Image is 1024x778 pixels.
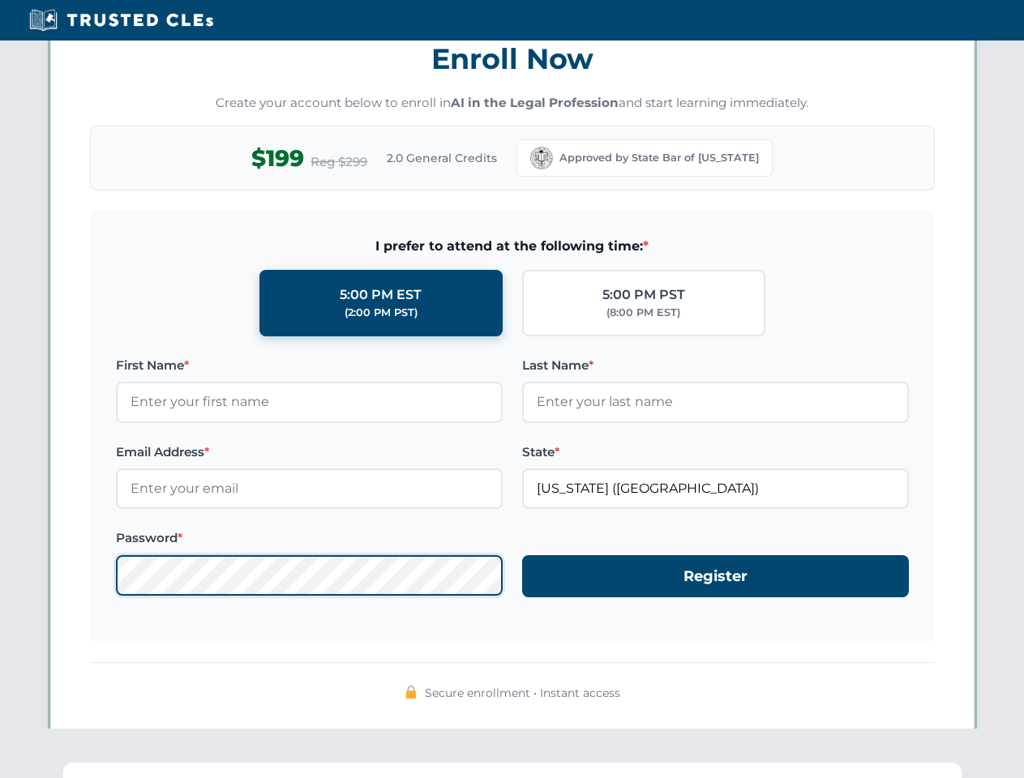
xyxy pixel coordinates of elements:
span: I prefer to attend at the following time: [116,236,909,257]
span: Approved by State Bar of [US_STATE] [559,150,759,166]
strong: AI in the Legal Profession [451,95,619,110]
input: Enter your first name [116,382,503,422]
img: 🔒 [405,686,418,699]
div: (2:00 PM PST) [345,305,418,321]
div: (8:00 PM EST) [606,305,680,321]
span: 2.0 General Credits [387,149,497,167]
div: 5:00 PM EST [340,284,422,306]
span: $199 [251,140,304,177]
label: Password [116,528,503,548]
span: Reg $299 [311,152,367,172]
p: Create your account below to enroll in and start learning immediately. [90,94,935,113]
label: Last Name [522,356,909,375]
input: California (CA) [522,468,909,509]
img: Trusted CLEs [24,8,218,32]
h3: Enroll Now [90,33,935,84]
label: State [522,442,909,462]
img: California Bar [530,147,553,169]
span: Secure enrollment • Instant access [425,684,620,702]
button: Register [522,555,909,598]
label: First Name [116,356,503,375]
div: 5:00 PM PST [602,284,685,306]
input: Enter your email [116,468,503,509]
label: Email Address [116,442,503,462]
input: Enter your last name [522,382,909,422]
